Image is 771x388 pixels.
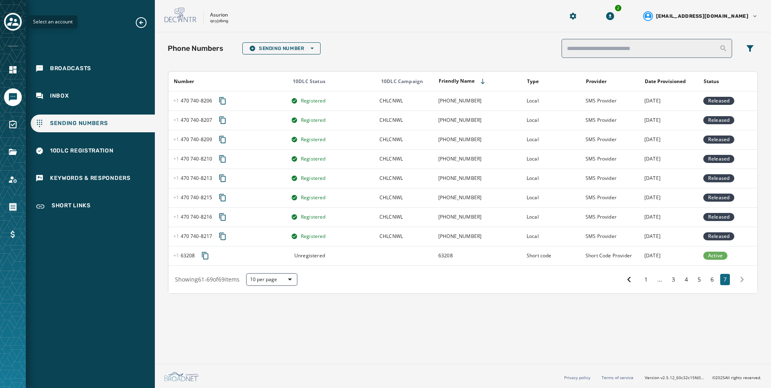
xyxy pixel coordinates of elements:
span: Registered [301,156,326,162]
span: 470 740 - 8217 [173,233,212,240]
span: Broadcasts [50,65,91,73]
span: Released [708,214,729,220]
span: +1 [173,155,181,162]
a: Navigate to Short Links [31,197,155,216]
span: Registered [301,194,326,201]
button: Expand sub nav menu [135,16,154,29]
span: 470 740 - 8215 [173,194,212,201]
button: 6 [707,274,717,285]
a: Navigate to Broadcasts [31,60,155,77]
a: Privacy policy [564,375,590,380]
span: Sending Numbers [50,119,108,127]
td: [PHONE_NUMBER] [433,169,522,188]
span: Short Links [52,202,91,211]
button: Sending Number [242,42,321,54]
button: 3 [669,274,678,285]
td: [DATE] [640,207,698,227]
td: [DATE] [640,246,698,265]
td: [PHONE_NUMBER] [433,227,522,246]
span: To provide phone insurance program terms and conditions to new customers, benefits, notifications... [379,175,403,181]
button: Copy phone number to clipboard [215,229,230,244]
td: [PHONE_NUMBER] [433,130,522,149]
button: Manage global settings [566,9,580,23]
button: Sort by [object Object] [583,75,610,88]
span: To provide phone insurance program terms and conditions to new customers, benefits, notifications... [379,97,403,104]
td: Local [522,149,581,169]
span: 470 740 - 8210 [173,156,212,162]
span: Released [708,98,729,104]
button: 1 [641,274,651,285]
td: [PHONE_NUMBER] [433,111,522,130]
td: SMS Provider [581,149,640,169]
p: qcyjdbng [210,18,228,24]
td: [DATE] [640,130,698,149]
td: SMS Provider [581,188,640,207]
span: v2.5.12_60c32c15fd37978ea97d18c88c1d5e69e1bdb78b [661,375,706,381]
span: Registered [301,233,326,240]
button: Copy phone number to clipboard [215,152,230,166]
span: Registered [301,136,326,143]
span: Released [708,136,729,143]
span: +1 [173,213,181,220]
span: 63208 [173,252,195,259]
span: +1 [173,136,181,143]
span: Registered [301,117,326,123]
td: SMS Provider [581,111,640,130]
button: Copy phone number to clipboard [215,94,230,108]
span: Select an account [33,18,73,25]
a: Navigate to Orders [4,198,22,216]
span: Released [708,194,729,201]
div: 2 [614,4,622,12]
button: Copy phone number to clipboard [198,248,213,263]
span: Inbox [50,92,69,100]
span: 470 740 - 8207 [173,117,212,123]
button: Copy phone number to clipboard [215,171,230,186]
div: 10DLC Status [293,78,374,85]
td: [DATE] [640,91,698,111]
td: [DATE] [640,149,698,169]
span: To provide phone insurance program terms and conditions to new customers, benefits, notifications... [379,117,403,123]
td: Local [522,169,581,188]
a: Navigate to Messaging [4,88,22,106]
button: Sort by [object Object] [642,75,689,88]
td: SMS Provider [581,207,640,227]
span: Active [708,252,723,259]
span: [EMAIL_ADDRESS][DOMAIN_NAME] [656,13,748,19]
span: 470 740 - 8213 [173,175,212,181]
td: SMS Provider [581,130,640,149]
td: SMS Provider [581,227,640,246]
span: 10DLC Registration [50,147,114,155]
span: Released [708,175,729,181]
td: Local [522,111,581,130]
button: Copy phone number to clipboard [215,210,230,224]
a: Navigate to Inbox [31,87,155,105]
td: [DATE] [640,188,698,207]
span: +1 [173,194,181,201]
span: Showing 61 - 69 of 69 items [175,275,240,283]
a: Navigate to Keywords & Responders [31,169,155,187]
a: Navigate to Account [4,171,22,188]
span: To provide phone insurance program terms and conditions to new customers, benefits, notifications... [379,155,403,162]
a: Navigate to Billing [4,225,22,243]
button: Sort by [object Object] [700,75,722,88]
span: Registered [301,214,326,220]
td: [DATE] [640,111,698,130]
span: Registered [301,98,326,104]
button: Copy phone number to clipboard [215,132,230,147]
span: Released [708,156,729,162]
td: 63208 [433,246,522,265]
button: Toggle account select drawer [4,13,22,31]
td: [PHONE_NUMBER] [433,207,522,227]
span: To provide phone insurance program terms and conditions to new customers, benefits, notifications... [379,194,403,201]
td: Local [522,188,581,207]
span: ... [654,275,665,284]
span: +1 [173,97,181,104]
td: [DATE] [640,169,698,188]
span: +1 [173,252,181,259]
td: Short code [522,246,581,265]
h2: Phone Numbers [168,43,223,54]
span: Registered [301,175,326,181]
a: Navigate to Files [4,143,22,161]
button: 4 [681,274,691,285]
span: 470 740 - 8216 [173,214,212,220]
